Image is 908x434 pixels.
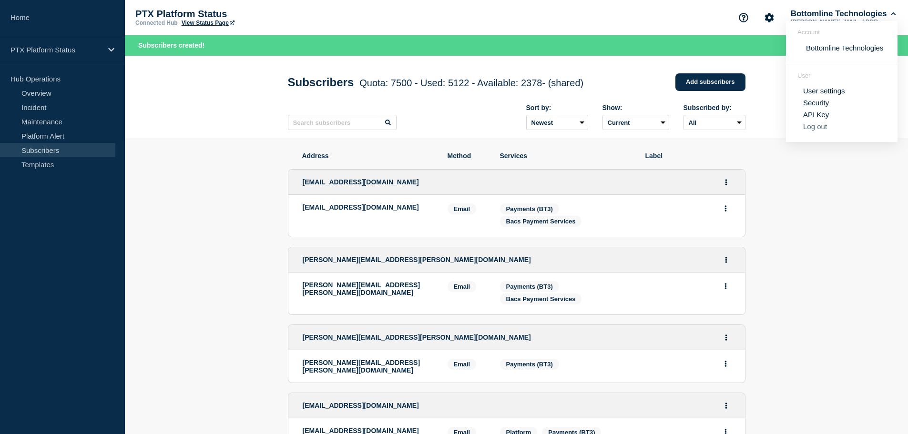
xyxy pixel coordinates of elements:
[303,359,433,374] p: [PERSON_NAME][EMAIL_ADDRESS][PERSON_NAME][DOMAIN_NAME]
[797,72,886,79] header: User
[506,218,576,225] span: Bacs Payment Services
[303,203,433,211] p: [EMAIL_ADDRESS][DOMAIN_NAME]
[720,279,732,293] button: Actions
[803,122,827,131] button: Log out
[803,99,829,107] a: Security
[720,252,732,267] button: Actions
[135,9,326,20] p: PTX Platform Status
[720,398,732,413] button: Actions
[734,8,754,28] button: Support
[684,104,745,111] div: Subscribed by:
[526,115,588,130] select: Sort by
[506,283,553,290] span: Payments (BT3)
[720,356,732,371] button: Actions
[448,203,477,214] span: Email
[602,104,669,111] div: Show:
[789,19,888,25] p: [PERSON_NAME][EMAIL_ADDRESS][PERSON_NAME][DOMAIN_NAME]
[720,175,732,190] button: Actions
[359,78,583,88] span: Quota: 7500 - Used: 5122 - Available: 2378 - (shared)
[789,9,898,19] button: Bottomline Technologies
[720,201,732,216] button: Actions
[675,73,745,91] a: Add subscribers
[303,281,433,296] p: [PERSON_NAME][EMAIL_ADDRESS][PERSON_NAME][DOMAIN_NAME]
[182,20,235,26] a: View Status Page
[448,152,486,160] span: Method
[526,104,588,111] div: Sort by:
[448,359,477,370] span: Email
[288,76,584,89] h1: Subscribers
[138,41,204,49] span: Subscribers created!
[720,330,732,345] button: Actions
[506,361,553,368] span: Payments (BT3)
[684,115,745,130] select: Subscribed by
[803,87,845,95] a: User settings
[303,333,531,341] span: [PERSON_NAME][EMAIL_ADDRESS][PERSON_NAME][DOMAIN_NAME]
[448,281,477,292] span: Email
[135,20,178,26] p: Connected Hub
[645,152,731,160] span: Label
[803,43,886,52] button: Bottomline Technologies
[303,402,419,409] span: [EMAIL_ADDRESS][DOMAIN_NAME]
[302,152,433,160] span: Address
[797,29,886,36] header: Account
[303,178,419,186] span: [EMAIL_ADDRESS][DOMAIN_NAME]
[506,295,576,303] span: Bacs Payment Services
[803,111,829,119] a: API Key
[303,256,531,263] span: [PERSON_NAME][EMAIL_ADDRESS][PERSON_NAME][DOMAIN_NAME]
[500,152,631,160] span: Services
[506,205,553,212] span: Payments (BT3)
[10,46,102,54] p: PTX Platform Status
[602,115,669,130] select: Deleted
[759,8,779,28] button: Account settings
[288,115,397,130] input: Search subscribers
